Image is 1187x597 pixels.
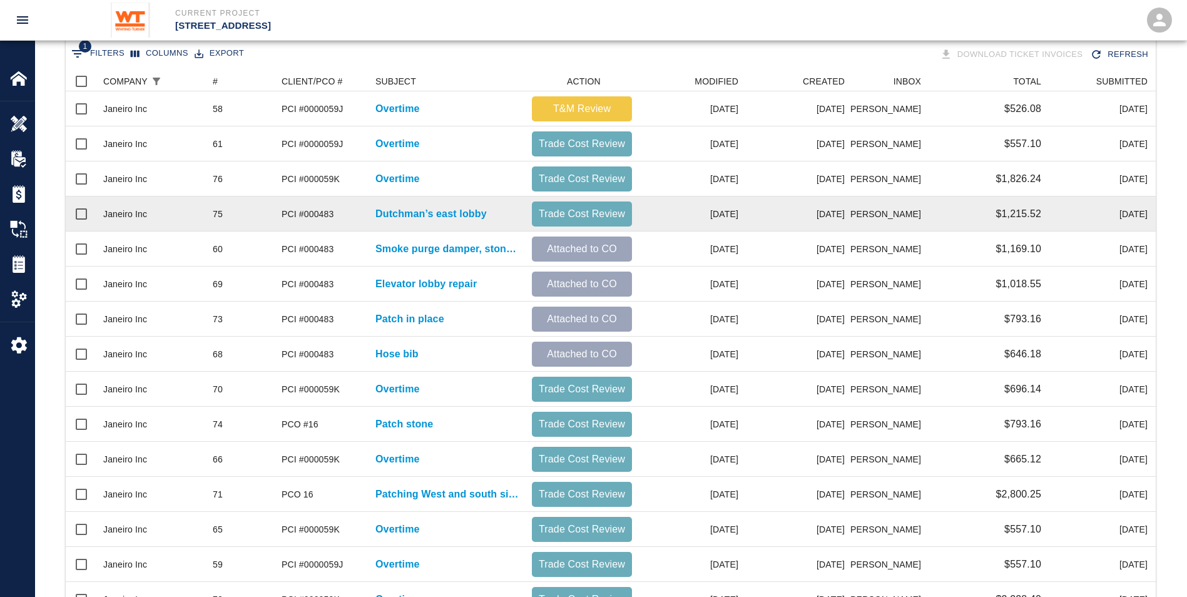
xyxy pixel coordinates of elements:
iframe: Chat Widget [1124,537,1187,597]
button: Sort [165,73,183,90]
p: $665.12 [1004,452,1041,467]
div: [DATE] [638,232,745,267]
button: Export [191,44,247,63]
p: Trade Cost Review [537,557,627,572]
div: [DATE] [745,442,851,477]
div: # [206,71,275,91]
div: [DATE] [745,196,851,232]
p: Attached to CO [537,347,627,362]
p: $793.16 [1004,417,1041,432]
div: PCI #000483 [282,348,334,360]
div: 75 [213,208,223,220]
a: Overtime [375,136,420,151]
div: [DATE] [1047,161,1154,196]
div: TOTAL [1013,71,1041,91]
div: CLIENT/PCO # [275,71,369,91]
p: Attached to CO [537,312,627,327]
div: 65 [213,523,223,536]
p: $646.18 [1004,347,1041,362]
div: [DATE] [1047,126,1154,161]
p: $557.10 [1004,136,1041,151]
div: [DATE] [638,442,745,477]
p: Trade Cost Review [537,136,627,151]
div: [PERSON_NAME] [851,547,927,582]
div: MODIFIED [638,71,745,91]
span: 1 [79,40,91,53]
div: [DATE] [638,196,745,232]
p: $1,018.55 [996,277,1041,292]
div: [DATE] [745,161,851,196]
div: SUBJECT [369,71,526,91]
div: [DATE] [745,547,851,582]
div: 69 [213,278,223,290]
div: Janeiro Inc [103,348,147,360]
div: INBOX [851,71,927,91]
div: [DATE] [638,302,745,337]
div: PCI #000483 [282,313,334,325]
div: CREATED [745,71,851,91]
p: Elevator lobby repair [375,277,477,292]
a: Overtime [375,101,420,116]
p: Overtime [375,522,420,537]
div: [DATE] [1047,372,1154,407]
div: PCI #000483 [282,243,334,255]
div: SUBJECT [375,71,416,91]
div: [DATE] [638,91,745,126]
div: TOTAL [927,71,1047,91]
a: Hose bib [375,347,419,362]
a: Dutchman’s east lobby [375,207,487,222]
div: [DATE] [1047,337,1154,372]
p: $2,800.25 [996,487,1041,502]
div: SUBMITTED [1096,71,1148,91]
div: Tickets download in groups of 15 [937,44,1088,66]
div: [DATE] [1047,91,1154,126]
div: Janeiro Inc [103,523,147,536]
div: [DATE] [745,267,851,302]
div: [DATE] [745,91,851,126]
a: Patch stone [375,417,433,432]
div: [DATE] [1047,547,1154,582]
div: 59 [213,558,223,571]
p: T&M Review [537,101,627,116]
p: $1,169.10 [996,242,1041,257]
div: [DATE] [638,407,745,442]
p: $526.08 [1004,101,1041,116]
p: Attached to CO [537,242,627,257]
div: Janeiro Inc [103,208,147,220]
div: [DATE] [1047,442,1154,477]
div: Janeiro Inc [103,313,147,325]
div: PCI #0000059J [282,138,343,150]
div: [DATE] [1047,407,1154,442]
div: Janeiro Inc [103,278,147,290]
div: [DATE] [638,267,745,302]
div: PCI #000059K [282,453,340,466]
a: Patch in place [375,312,444,327]
p: Overtime [375,382,420,397]
div: 68 [213,348,223,360]
div: Refresh the list [1088,44,1153,66]
div: 73 [213,313,223,325]
button: Show filters [68,44,128,64]
div: 60 [213,243,223,255]
div: [DATE] [1047,512,1154,547]
div: [DATE] [745,126,851,161]
a: Smoke purge damper, stone cut [375,242,519,257]
div: [DATE] [638,547,745,582]
div: # [213,71,218,91]
p: Trade Cost Review [537,522,627,537]
p: Overtime [375,171,420,186]
div: [PERSON_NAME] [851,407,927,442]
div: [PERSON_NAME] [851,372,927,407]
div: CLIENT/PCO # [282,71,343,91]
div: PCO #16 [282,418,318,431]
div: Janeiro Inc [103,418,147,431]
div: Janeiro Inc [103,488,147,501]
p: Patching West and south side [375,487,519,502]
div: [PERSON_NAME] [851,267,927,302]
div: [PERSON_NAME] [851,91,927,126]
